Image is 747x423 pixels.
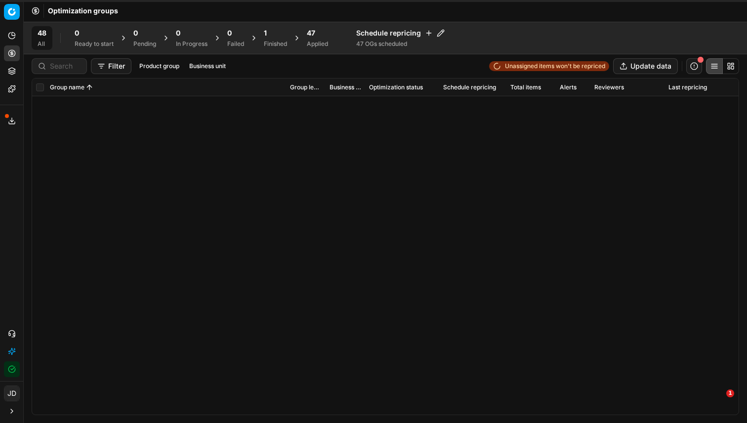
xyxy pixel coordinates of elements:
nav: breadcrumb [48,6,118,16]
span: Schedule repricing [443,83,496,91]
span: Reviewers [594,83,624,91]
span: Optimization groups [48,6,118,16]
div: Finished [264,40,287,48]
div: Pending [133,40,156,48]
span: 1 [264,28,267,38]
span: 0 [176,28,180,38]
button: Update data [613,58,678,74]
span: Group name [50,83,84,91]
span: Total items [510,83,541,91]
a: Unassigned items won't be repriced [489,61,609,71]
span: 48 [38,28,46,38]
div: In Progress [176,40,207,48]
button: Business unit [185,60,230,72]
button: JD [4,385,20,401]
span: 47 [307,28,315,38]
div: Ready to start [75,40,114,48]
span: Group level [290,83,322,91]
button: Product group [135,60,183,72]
span: 0 [227,28,232,38]
div: Applied [307,40,328,48]
span: Business unit [330,83,361,91]
span: 0 [75,28,79,38]
button: Sorted by Group name ascending [84,82,94,92]
span: JD [4,386,19,401]
span: Last repricing [668,83,707,91]
span: 0 [133,28,138,38]
button: Filter [91,58,131,74]
span: Unassigned items won't be repriced [505,62,605,70]
div: 47 OGs scheduled [356,40,445,48]
span: 1 [726,389,734,397]
input: Search [50,61,81,71]
div: All [38,40,46,48]
div: Failed [227,40,244,48]
h4: Schedule repricing [356,28,445,38]
span: Alerts [560,83,577,91]
iframe: Intercom live chat [706,389,730,413]
span: Optimization status [369,83,423,91]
